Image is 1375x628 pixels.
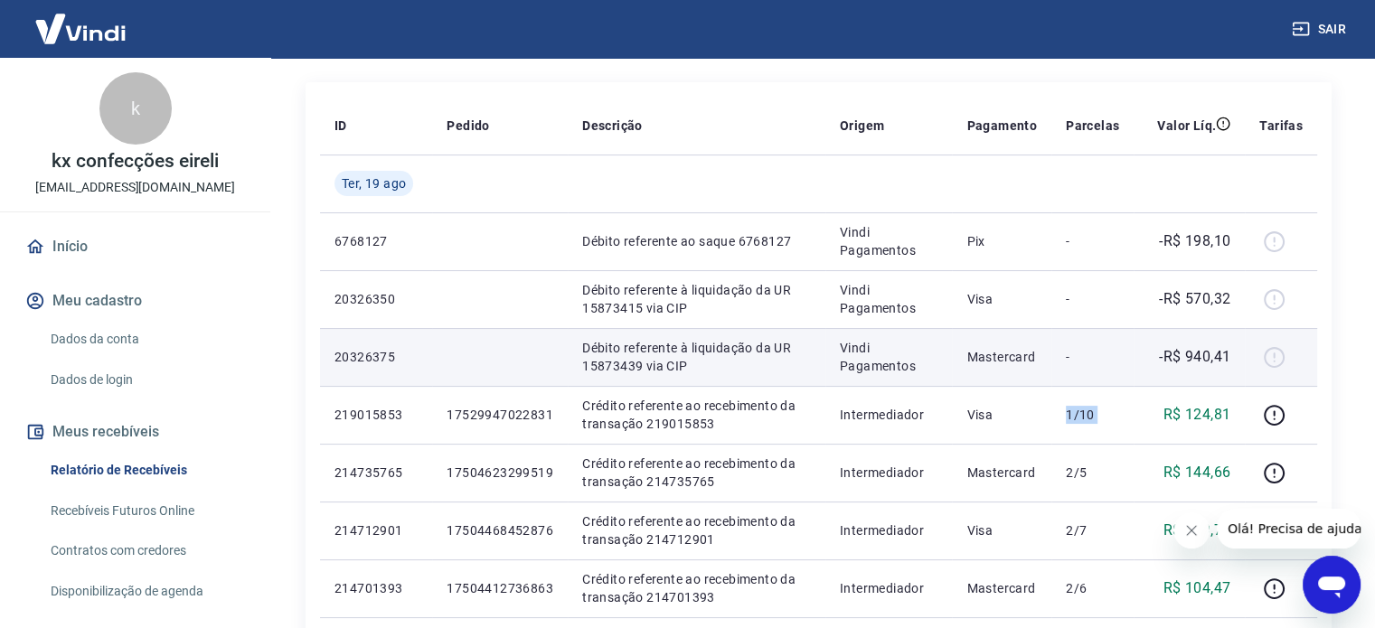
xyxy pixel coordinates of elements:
[334,348,418,366] p: 20326375
[966,521,1037,539] p: Visa
[966,579,1037,597] p: Mastercard
[43,452,249,489] a: Relatório de Recebíveis
[1163,577,1231,599] p: R$ 104,47
[22,227,249,267] a: Início
[43,492,249,530] a: Recebíveis Futuros Online
[1303,556,1361,614] iframe: Botão para abrir a janela de mensagens
[447,117,489,135] p: Pedido
[447,521,553,539] p: 17504468452876
[840,339,938,375] p: Vindi Pagamentos
[582,117,643,135] p: Descrição
[43,361,249,398] a: Dados de login
[582,570,811,606] p: Crédito referente ao recebimento da transação 214701393
[334,290,418,308] p: 20326350
[99,72,172,145] div: k
[1163,404,1231,426] p: R$ 124,81
[22,1,139,56] img: Vindi
[840,464,938,482] p: Intermediador
[840,579,938,597] p: Intermediador
[22,281,249,321] button: Meu cadastro
[43,321,249,358] a: Dados da conta
[342,174,406,192] span: Ter, 19 ago
[35,178,235,197] p: [EMAIL_ADDRESS][DOMAIN_NAME]
[1159,230,1230,252] p: -R$ 198,10
[334,579,418,597] p: 214701393
[1288,13,1353,46] button: Sair
[582,339,811,375] p: Débito referente à liquidação da UR 15873439 via CIP
[1066,290,1119,308] p: -
[1066,579,1119,597] p: 2/6
[334,406,418,424] p: 219015853
[1066,464,1119,482] p: 2/5
[582,281,811,317] p: Débito referente à liquidação da UR 15873415 via CIP
[43,573,249,610] a: Disponibilização de agenda
[43,532,249,569] a: Contratos com credores
[22,412,249,452] button: Meus recebíveis
[966,406,1037,424] p: Visa
[966,232,1037,250] p: Pix
[1066,348,1119,366] p: -
[52,152,218,171] p: kx confecções eireli
[1217,509,1361,548] iframe: Mensagem da empresa
[447,464,553,482] p: 17504623299519
[447,406,553,424] p: 17529947022831
[582,397,811,433] p: Crédito referente ao recebimento da transação 219015853
[334,464,418,482] p: 214735765
[1159,346,1230,368] p: -R$ 940,41
[1163,520,1231,541] p: R$ 109,72
[1066,406,1119,424] p: 1/10
[334,117,347,135] p: ID
[1066,232,1119,250] p: -
[334,232,418,250] p: 6768127
[966,464,1037,482] p: Mastercard
[840,117,884,135] p: Origem
[840,223,938,259] p: Vindi Pagamentos
[1157,117,1216,135] p: Valor Líq.
[582,455,811,491] p: Crédito referente ao recebimento da transação 214735765
[11,13,152,27] span: Olá! Precisa de ajuda?
[1066,117,1119,135] p: Parcelas
[966,290,1037,308] p: Visa
[582,512,811,548] p: Crédito referente ao recebimento da transação 214712901
[1173,512,1210,548] iframe: Fechar mensagem
[966,117,1037,135] p: Pagamento
[840,406,938,424] p: Intermediador
[966,348,1037,366] p: Mastercard
[334,521,418,539] p: 214712901
[1259,117,1303,135] p: Tarifas
[447,579,553,597] p: 17504412736863
[840,521,938,539] p: Intermediador
[840,281,938,317] p: Vindi Pagamentos
[1159,288,1230,310] p: -R$ 570,32
[1163,462,1231,483] p: R$ 144,66
[582,232,811,250] p: Débito referente ao saque 6768127
[1066,521,1119,539] p: 2/7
